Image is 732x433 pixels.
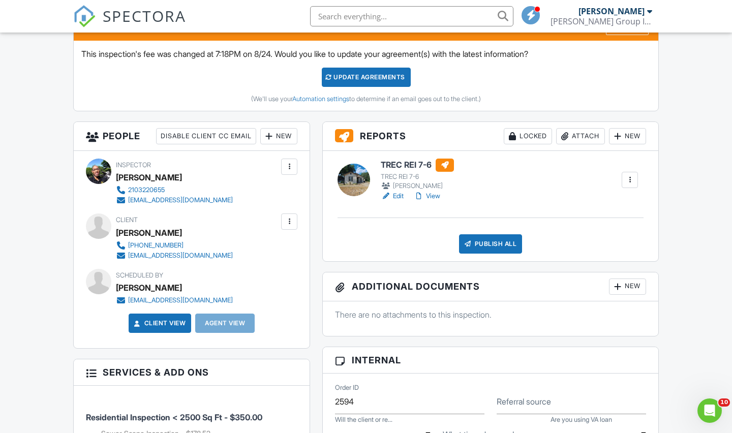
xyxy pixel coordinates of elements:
label: Will the client or realtor be at the inspection [335,415,392,424]
span: Residential Inspection < 2500 Sq Ft - $350.00 [86,412,262,422]
a: Edit [381,191,404,201]
h3: Reports [323,122,658,151]
h6: TREC REI 7-6 [381,159,454,172]
div: TREC REI 7-6 [381,173,454,181]
a: [PHONE_NUMBER] [116,240,233,251]
label: Are you using VA loan [551,415,612,424]
div: [EMAIL_ADDRESS][DOMAIN_NAME] [128,196,233,204]
div: [PERSON_NAME] [381,181,454,191]
label: Referral source [497,396,551,407]
div: [PERSON_NAME] [578,6,645,16]
div: This inspection's fee was changed at 7:18PM on 8/24. Would you like to update your agreement(s) w... [74,41,658,111]
div: Attach [556,128,605,144]
iframe: Intercom live chat [697,398,722,423]
a: TREC REI 7-6 TREC REI 7-6 [PERSON_NAME] [381,159,454,191]
a: Automation settings [292,95,349,103]
a: [EMAIL_ADDRESS][DOMAIN_NAME] [116,251,233,261]
div: [EMAIL_ADDRESS][DOMAIN_NAME] [128,252,233,260]
h3: Internal [323,347,658,374]
h3: People [74,122,310,151]
div: Berry Group Inspection [551,16,652,26]
span: 10 [718,398,730,407]
span: Client [116,216,138,224]
span: SPECTORA [103,5,186,26]
div: (We'll use your to determine if an email goes out to the client.) [81,95,651,103]
input: Search everything... [310,6,513,26]
div: [PERSON_NAME] [116,280,182,295]
a: 2103220655 [116,185,233,195]
h3: Additional Documents [323,272,658,301]
div: Disable Client CC Email [156,128,256,144]
div: [PERSON_NAME] [116,170,182,185]
span: Scheduled By [116,271,163,279]
a: Client View [132,318,186,328]
img: The Best Home Inspection Software - Spectora [73,5,96,27]
a: [EMAIL_ADDRESS][DOMAIN_NAME] [116,195,233,205]
div: New [609,128,646,144]
div: [PHONE_NUMBER] [128,241,184,250]
div: [EMAIL_ADDRESS][DOMAIN_NAME] [128,296,233,304]
p: There are no attachments to this inspection. [335,309,646,320]
a: View [414,191,440,201]
div: New [609,279,646,295]
div: 2103220655 [128,186,165,194]
label: Order ID [335,383,359,392]
span: Inspector [116,161,151,169]
div: Locked [504,128,552,144]
div: New [260,128,297,144]
div: Update Agreements [322,68,411,87]
div: Publish All [459,234,523,254]
h3: Services & Add ons [74,359,310,386]
a: [EMAIL_ADDRESS][DOMAIN_NAME] [116,295,233,305]
div: [PERSON_NAME] [116,225,182,240]
a: SPECTORA [73,14,186,35]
